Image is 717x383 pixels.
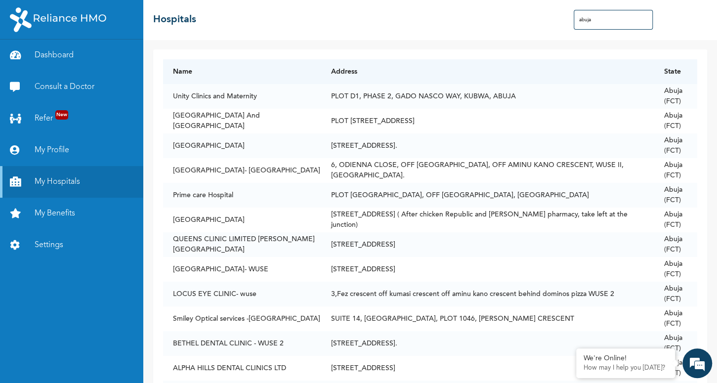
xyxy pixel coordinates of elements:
td: Abuja (FCT) [654,282,697,306]
td: Abuja (FCT) [654,208,697,232]
td: [STREET_ADDRESS] [321,356,654,381]
th: Address [321,59,654,84]
td: [STREET_ADDRESS]. [321,133,654,158]
img: RelianceHMO's Logo [10,7,106,32]
td: [STREET_ADDRESS] [321,232,654,257]
td: Abuja (FCT) [654,306,697,331]
td: Abuja (FCT) [654,158,697,183]
span: New [55,110,68,120]
td: Abuja (FCT) [654,84,697,109]
td: ALPHA HILLS DENTAL CLINICS LTD [163,356,321,381]
td: [STREET_ADDRESS] ( After chicken Republic and [PERSON_NAME] pharmacy, take left at the junction) [321,208,654,232]
td: Prime care Hospital [163,183,321,208]
td: [GEOGRAPHIC_DATA]- WUSE [163,257,321,282]
td: PLOT [STREET_ADDRESS] [321,109,654,133]
input: Search Hospitals... [574,10,653,30]
td: Smiley Optical services -[GEOGRAPHIC_DATA] [163,306,321,331]
td: QUEENS CLINIC LIMITED [PERSON_NAME][GEOGRAPHIC_DATA] [163,232,321,257]
div: Chat with us now [51,55,166,68]
td: Abuja (FCT) [654,331,697,356]
td: SUITE 14, [GEOGRAPHIC_DATA], PLOT 1046, [PERSON_NAME] CRESCENT [321,306,654,331]
th: Name [163,59,321,84]
h2: Hospitals [153,12,196,27]
th: State [654,59,697,84]
td: LOCUS EYE CLINIC- wuse [163,282,321,306]
td: [GEOGRAPHIC_DATA] And [GEOGRAPHIC_DATA] [163,109,321,133]
textarea: Type your message and hit 'Enter' [5,300,188,335]
td: 3,Fez crescent off kumasi crescent off aminu kano crescent behind dominos pizza WUSE 2 [321,282,654,306]
td: [GEOGRAPHIC_DATA] [163,133,321,158]
span: Conversation [5,352,97,359]
td: [GEOGRAPHIC_DATA]- [GEOGRAPHIC_DATA] [163,158,321,183]
td: [GEOGRAPHIC_DATA] [163,208,321,232]
td: [STREET_ADDRESS] [321,257,654,282]
span: We're online! [57,140,136,240]
div: We're Online! [584,354,668,363]
td: Unity Clinics and Maternity [163,84,321,109]
td: 6, ODIENNA CLOSE, OFF [GEOGRAPHIC_DATA], OFF AMINU KANO CRESCENT, WUSE II, [GEOGRAPHIC_DATA]. [321,158,654,183]
td: Abuja (FCT) [654,183,697,208]
td: Abuja (FCT) [654,133,697,158]
td: [STREET_ADDRESS]. [321,331,654,356]
td: PLOT [GEOGRAPHIC_DATA], OFF [GEOGRAPHIC_DATA], [GEOGRAPHIC_DATA] [321,183,654,208]
img: d_794563401_company_1708531726252_794563401 [18,49,40,74]
div: FAQs [97,335,189,366]
td: BETHEL DENTAL CLINIC - WUSE 2 [163,331,321,356]
td: Abuja (FCT) [654,109,697,133]
td: PLOT D1, PHASE 2, GADO NASCO WAY, KUBWA, ABUJA [321,84,654,109]
td: Abuja (FCT) [654,257,697,282]
p: How may I help you today? [584,364,668,372]
div: Minimize live chat window [162,5,186,29]
td: Abuja (FCT) [654,356,697,381]
td: Abuja (FCT) [654,232,697,257]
